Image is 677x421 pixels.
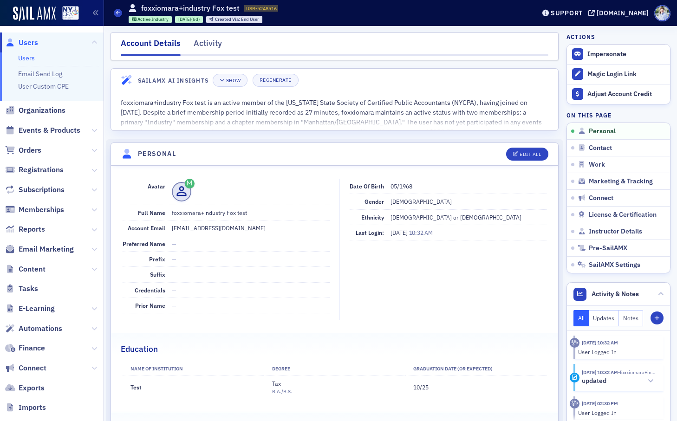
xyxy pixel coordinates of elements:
div: Created Via: End User [206,16,262,23]
span: Registrations [19,165,64,175]
img: SailAMX [62,6,79,20]
div: Magic Login Link [587,70,665,78]
span: Organizations [19,105,65,116]
div: (6d) [178,16,200,22]
button: Updates [589,310,619,326]
span: Tasks [19,284,38,294]
a: Imports [5,402,46,413]
span: E-Learning [19,304,55,314]
span: Gender [365,198,384,205]
h4: SailAMX AI Insights [138,76,208,84]
span: — [172,240,176,247]
h4: Personal [138,149,176,159]
div: [DOMAIN_NAME] [597,9,649,17]
a: Users [18,54,35,62]
span: Created Via : [215,16,241,22]
a: Connect [5,363,46,373]
span: Last Login: [356,229,384,236]
th: Degree [264,362,405,376]
a: Users [5,38,38,48]
button: Impersonate [587,50,626,58]
div: Update [570,373,579,382]
span: License & Certification [589,211,657,219]
div: Account Details [121,37,181,56]
a: Organizations [5,105,65,116]
a: Exports [5,383,45,393]
span: — [172,255,176,263]
span: Profile [654,5,670,21]
div: Activity [570,399,579,408]
button: Magic Login Link [567,64,670,84]
span: Email Marketing [19,244,74,254]
span: Suffix [150,271,165,278]
span: Active [137,16,151,22]
span: Credentials [135,286,165,294]
span: Exports [19,383,45,393]
span: Prior Name [135,302,165,309]
span: Instructor Details [589,227,642,236]
time: 10/6/2025 10:32 AM [582,369,618,376]
span: SailAMX Settings [589,261,640,269]
time: 10/6/2025 10:32 AM [582,339,618,346]
span: [DEMOGRAPHIC_DATA] or [DEMOGRAPHIC_DATA] [391,214,521,221]
span: Automations [19,324,62,334]
span: Work [589,161,605,169]
span: Prefix [149,255,165,263]
span: — [172,302,176,309]
a: Events & Products [5,125,80,136]
a: Automations [5,324,62,334]
a: View Homepage [56,6,79,22]
div: Edit All [520,152,541,157]
span: Reports [19,224,45,234]
h1: foxxiomara+industry Fox test [141,3,240,13]
h5: updated [582,377,606,385]
span: Date of Birth [350,182,384,190]
div: Activity [570,338,579,348]
span: Ethnicity [361,214,384,221]
th: Graduation Date (Or Expected) [405,362,547,376]
button: Show [213,74,247,87]
span: Events & Products [19,125,80,136]
a: Email Send Log [18,70,62,78]
span: Connect [589,194,613,202]
a: Content [5,264,46,274]
td: Tax [264,376,405,399]
a: Email Marketing [5,244,74,254]
dd: foxxiomara+industry Fox test [172,205,330,220]
div: 2025-10-03 00:00:00 [175,16,203,23]
span: 05/1968 [391,182,412,190]
span: 10/25 [413,383,429,391]
button: Edit All [506,148,548,161]
a: User Custom CPE [18,82,69,91]
span: Users [19,38,38,48]
a: Active Industry [132,16,169,22]
span: Marketing & Tracking [589,177,653,186]
div: Support [551,9,583,17]
span: Imports [19,402,46,413]
dd: [DEMOGRAPHIC_DATA] [391,194,547,209]
a: SailAMX [13,6,56,21]
a: Tasks [5,284,38,294]
h2: Education [121,343,158,355]
button: [DOMAIN_NAME] [588,10,652,16]
button: Regenerate [253,74,299,87]
span: Memberships [19,205,64,215]
button: Notes [619,310,643,326]
span: Industry [151,16,169,22]
span: Avatar [148,182,165,190]
span: Preferred Name [123,240,165,247]
span: Contact [589,144,612,152]
a: E-Learning [5,304,55,314]
td: Test [123,376,264,399]
div: User Logged In [578,348,657,356]
span: [DATE] [178,16,191,22]
dd: [EMAIL_ADDRESS][DOMAIN_NAME] [172,220,330,235]
h4: On this page [566,111,670,119]
span: B.A./B.S. [272,388,292,395]
span: Orders [19,145,41,155]
span: — [172,286,176,294]
span: USR-5248516 [246,5,277,12]
a: Subscriptions [5,185,65,195]
th: Name of Institution [123,362,264,376]
button: All [573,310,589,326]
